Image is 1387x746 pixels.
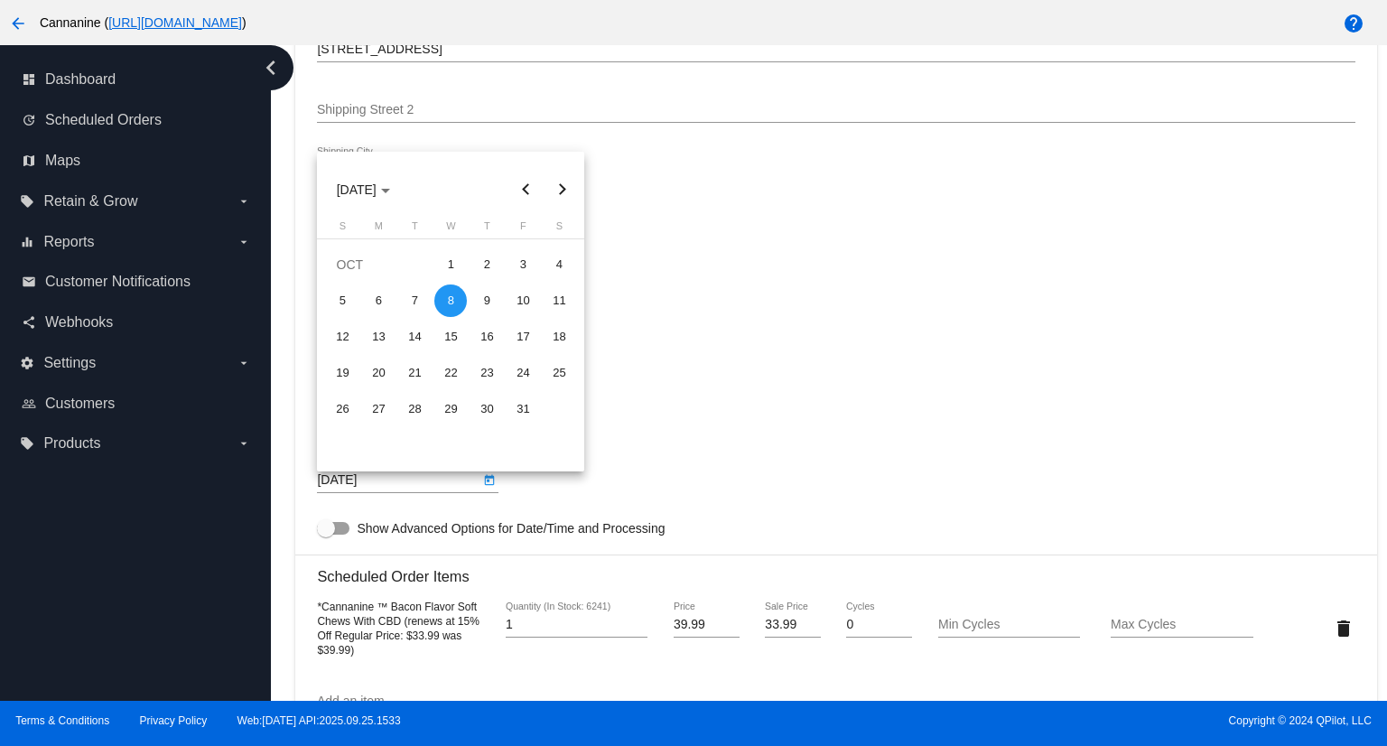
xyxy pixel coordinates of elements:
td: October 16, 2025 [469,319,505,355]
td: October 18, 2025 [541,319,577,355]
button: Next month [544,172,580,208]
div: 27 [362,393,395,425]
td: October 9, 2025 [469,283,505,319]
div: 9 [470,284,503,317]
div: 25 [543,357,575,389]
td: October 26, 2025 [324,391,360,427]
td: October 20, 2025 [360,355,396,391]
td: October 22, 2025 [433,355,469,391]
div: 8 [434,284,467,317]
th: Thursday [469,220,505,238]
td: October 8, 2025 [433,283,469,319]
div: 23 [470,357,503,389]
td: October 27, 2025 [360,391,396,427]
div: 20 [362,357,395,389]
td: October 4, 2025 [541,247,577,283]
div: 19 [326,357,358,389]
div: 12 [326,321,358,353]
div: 17 [507,321,539,353]
td: October 7, 2025 [396,283,433,319]
div: 7 [398,284,431,317]
div: 21 [398,357,431,389]
th: Sunday [324,220,360,238]
div: 5 [326,284,358,317]
div: 2 [470,248,503,281]
div: 31 [507,393,539,425]
div: 16 [470,321,503,353]
td: October 5, 2025 [324,283,360,319]
td: October 21, 2025 [396,355,433,391]
div: 6 [362,284,395,317]
td: October 31, 2025 [505,391,541,427]
th: Wednesday [433,220,469,238]
div: 26 [326,393,358,425]
th: Tuesday [396,220,433,238]
td: October 24, 2025 [505,355,541,391]
div: 15 [434,321,467,353]
div: 1 [434,248,467,281]
td: October 23, 2025 [469,355,505,391]
td: October 28, 2025 [396,391,433,427]
div: 10 [507,284,539,317]
button: Choose month and year [322,172,405,208]
td: October 29, 2025 [433,391,469,427]
td: October 3, 2025 [505,247,541,283]
td: October 17, 2025 [505,319,541,355]
td: October 30, 2025 [469,391,505,427]
td: October 6, 2025 [360,283,396,319]
div: 3 [507,248,539,281]
td: October 1, 2025 [433,247,469,283]
div: 24 [507,357,539,389]
div: 28 [398,393,431,425]
td: October 14, 2025 [396,319,433,355]
div: 11 [543,284,575,317]
div: 13 [362,321,395,353]
div: 18 [543,321,575,353]
td: October 10, 2025 [505,283,541,319]
th: Saturday [541,220,577,238]
div: 30 [470,393,503,425]
td: October 15, 2025 [433,319,469,355]
td: October 2, 2025 [469,247,505,283]
div: 22 [434,357,467,389]
td: October 12, 2025 [324,319,360,355]
th: Monday [360,220,396,238]
span: [DATE] [337,182,390,197]
th: Friday [505,220,541,238]
td: October 25, 2025 [541,355,577,391]
div: 14 [398,321,431,353]
td: October 19, 2025 [324,355,360,391]
td: OCT [324,247,433,283]
button: Previous month [507,172,544,208]
td: October 13, 2025 [360,319,396,355]
div: 29 [434,393,467,425]
div: 4 [543,248,575,281]
td: October 11, 2025 [541,283,577,319]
